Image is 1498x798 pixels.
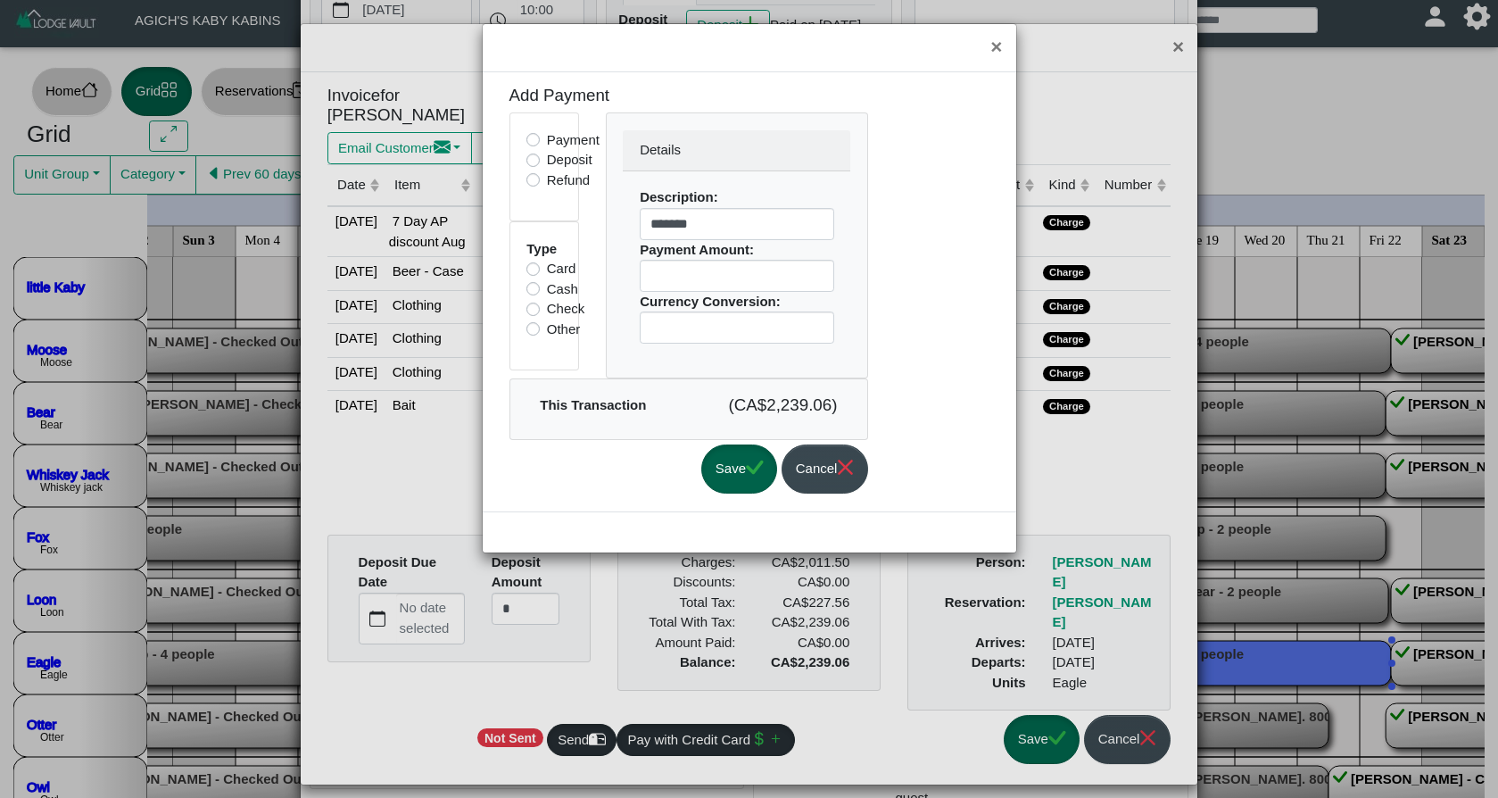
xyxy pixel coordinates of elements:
[640,294,781,309] b: Currency Conversion:
[526,241,557,256] b: Type
[837,459,854,476] svg: x
[547,320,581,340] label: Other
[701,445,777,494] button: Savecheck
[540,397,646,412] b: This Transaction
[623,130,850,171] div: Details
[547,150,592,170] label: Deposit
[977,24,1015,71] button: Close
[782,445,868,494] button: Cancelx
[640,189,718,204] b: Description:
[640,242,754,257] b: Payment Amount:
[547,299,585,320] label: Check
[702,395,838,416] h5: (CA$2,239.06)
[509,86,675,106] h5: Add Payment
[746,459,763,476] svg: check
[547,130,600,151] label: Payment
[547,259,576,279] label: Card
[547,170,590,191] label: Refund
[547,279,578,300] label: Cash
